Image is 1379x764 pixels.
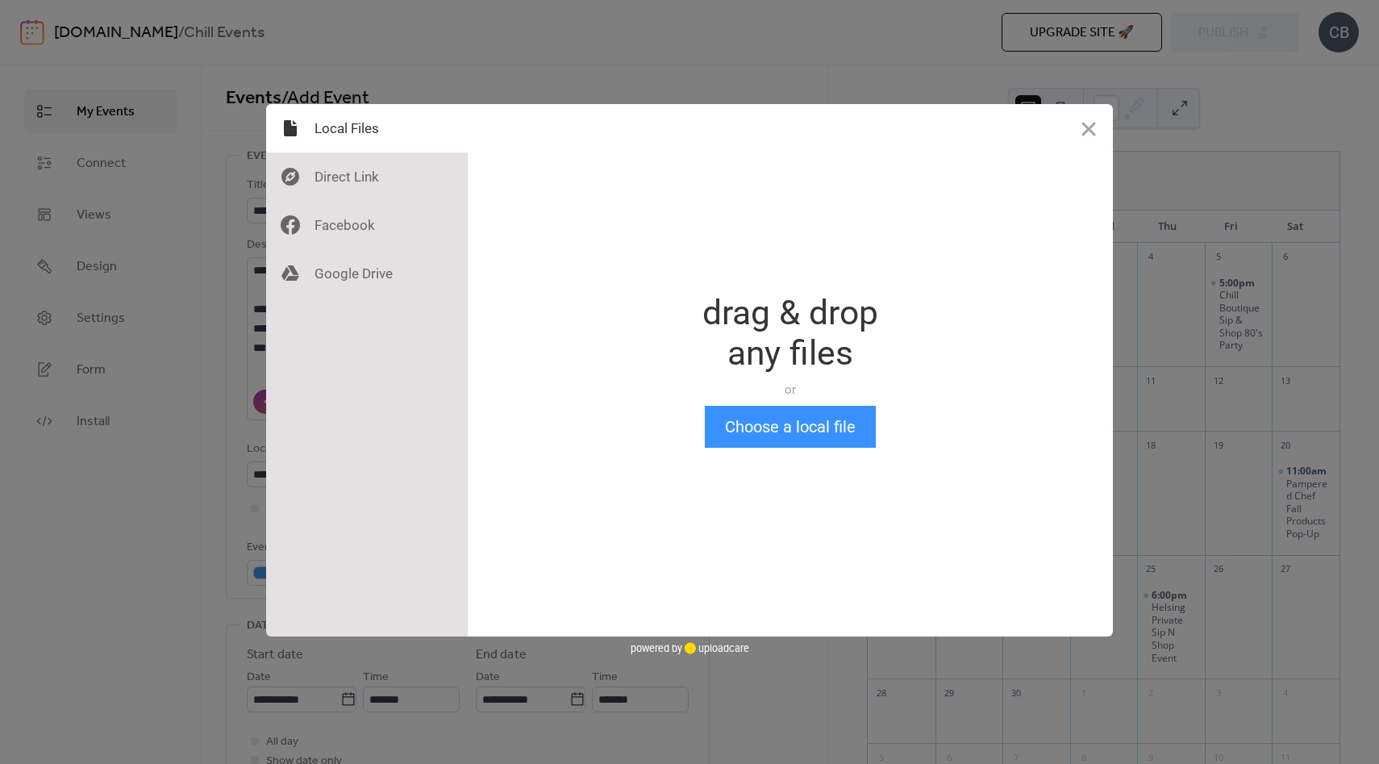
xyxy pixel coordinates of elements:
button: Choose a local file [705,406,876,448]
div: or [702,382,878,398]
div: Google Drive [266,249,468,298]
div: powered by [631,637,749,661]
div: Local Files [266,104,468,152]
div: Direct Link [266,152,468,201]
a: uploadcare [682,642,749,654]
button: Close [1064,104,1113,152]
div: drag & drop any files [702,293,878,374]
div: Facebook [266,201,468,249]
